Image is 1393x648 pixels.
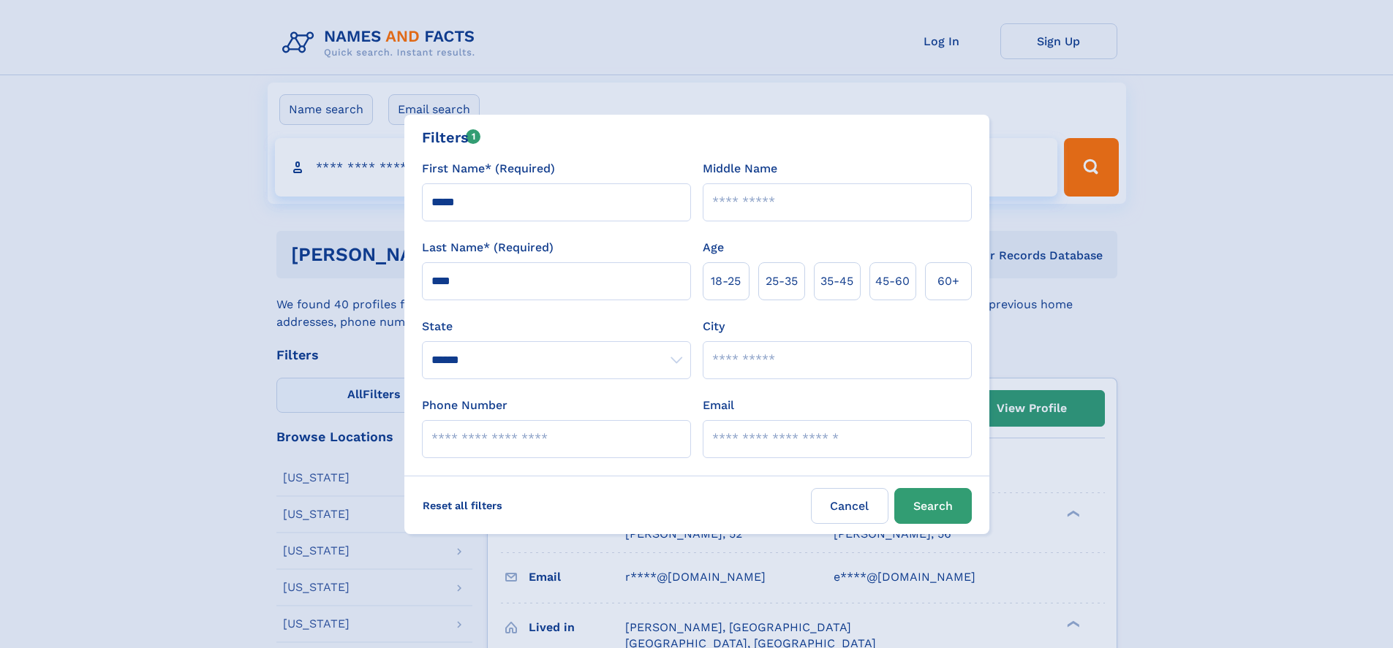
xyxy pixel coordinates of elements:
[703,239,724,256] label: Age
[894,488,972,524] button: Search
[875,272,910,290] span: 45‑60
[937,272,959,290] span: 60+
[766,272,798,290] span: 25‑35
[703,318,725,335] label: City
[422,239,554,256] label: Last Name* (Required)
[413,488,512,523] label: Reset all filters
[703,160,777,178] label: Middle Name
[422,126,481,148] div: Filters
[711,272,741,290] span: 18‑25
[422,397,507,414] label: Phone Number
[422,160,555,178] label: First Name* (Required)
[811,488,888,524] label: Cancel
[703,397,734,414] label: Email
[422,318,691,335] label: State
[820,272,853,290] span: 35‑45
